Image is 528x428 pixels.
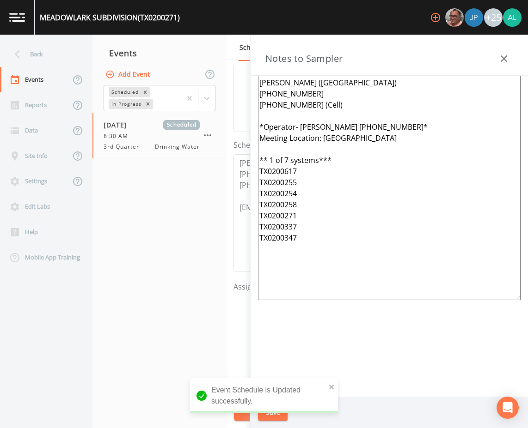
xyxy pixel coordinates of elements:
[233,15,511,132] textarea: [DATE] 12:29pm email sent
[143,99,153,109] div: Remove In Progress
[329,381,335,392] button: close
[109,87,140,97] div: Scheduled
[484,8,503,27] div: +25
[233,139,374,151] label: Scheduler Notes (Shared with all events)
[445,8,464,27] div: Mike Franklin
[163,120,200,130] span: Scheduled
[104,143,145,151] span: 3rd Quarter
[140,87,150,97] div: Remove Scheduled
[258,76,521,300] textarea: [PERSON_NAME] ([GEOGRAPHIC_DATA]) [PHONE_NUMBER] [PHONE_NUMBER] (Cell) *Operator- [PERSON_NAME] [...
[233,281,287,292] label: Assigned Users
[40,12,180,23] div: MEADOWLARK SUBDIVISION (TX0200271)
[497,397,519,419] div: Open Intercom Messenger
[238,35,270,61] a: Schedule
[465,8,483,27] img: 41241ef155101aa6d92a04480b0d0000
[92,42,227,65] div: Events
[155,143,200,151] span: Drinking Water
[104,120,134,130] span: [DATE]
[464,8,484,27] div: Joshua gere Paul
[104,66,153,83] button: Add Event
[233,154,511,271] textarea: [PERSON_NAME] ([GEOGRAPHIC_DATA]) [PHONE_NUMBER] [PHONE_NUMBER] (Cell) [EMAIL_ADDRESS][DOMAIN_NAME]
[265,51,343,66] h3: Notes to Sampler
[109,99,143,109] div: In Progress
[503,8,522,27] img: 30a13df2a12044f58df5f6b7fda61338
[190,378,338,413] div: Event Schedule is Updated successfully.
[445,8,464,27] img: e2d790fa78825a4bb76dcb6ab311d44c
[92,113,227,159] a: [DATE]Scheduled8:30 AM3rd QuarterDrinking Water
[104,132,134,140] span: 8:30 AM
[9,13,25,22] img: logo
